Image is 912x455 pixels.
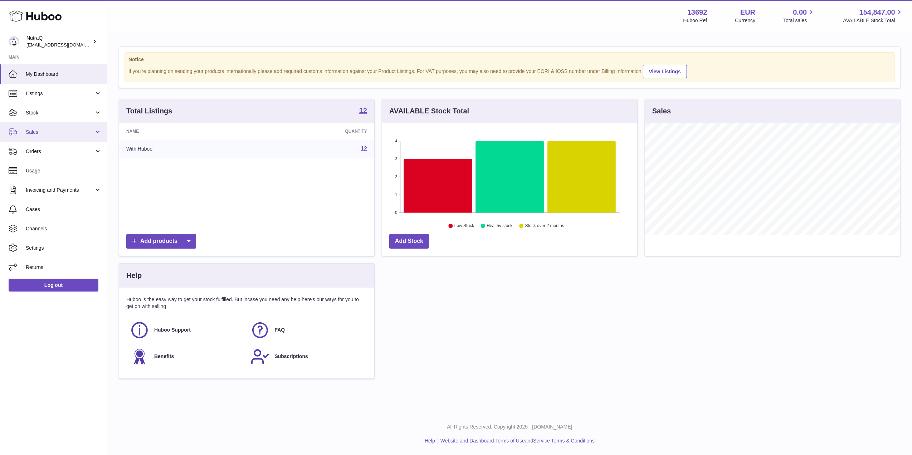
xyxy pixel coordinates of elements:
[26,42,105,48] span: [EMAIL_ADDRESS][DOMAIN_NAME]
[26,225,102,232] span: Channels
[26,148,94,155] span: Orders
[126,296,367,310] p: Huboo is the easy way to get your stock fulfilled. But incase you need any help here's our ways f...
[26,187,94,194] span: Invoicing and Payments
[395,157,397,161] text: 3
[643,65,687,78] a: View Listings
[26,35,91,48] div: NutraQ
[533,438,595,444] a: Service Terms & Conditions
[389,106,469,116] h3: AVAILABLE Stock Total
[361,146,367,152] a: 12
[119,123,254,140] th: Name
[359,107,367,116] a: 12
[525,224,564,229] text: Stock over 2 months
[843,17,903,24] span: AVAILABLE Stock Total
[438,437,595,444] li: and
[275,353,308,360] span: Subscriptions
[740,8,755,17] strong: EUR
[735,17,756,24] div: Currency
[359,107,367,114] strong: 12
[275,327,285,333] span: FAQ
[683,17,707,24] div: Huboo Ref
[395,192,397,197] text: 1
[793,8,807,17] span: 0.00
[487,224,513,229] text: Healthy stock
[395,139,397,143] text: 4
[859,8,895,17] span: 154,847.00
[440,438,525,444] a: Website and Dashboard Terms of Use
[250,347,364,366] a: Subscriptions
[26,167,102,174] span: Usage
[126,106,172,116] h3: Total Listings
[130,321,243,340] a: Huboo Support
[113,424,906,430] p: All Rights Reserved. Copyright 2025 - [DOMAIN_NAME]
[9,36,19,47] img: log@nutraq.com
[26,129,94,136] span: Sales
[130,347,243,366] a: Benefits
[128,64,891,78] div: If you're planning on sending your products internationally please add required customs informati...
[26,90,94,97] span: Listings
[26,109,94,116] span: Stock
[26,245,102,251] span: Settings
[395,210,397,215] text: 0
[250,321,364,340] a: FAQ
[126,271,142,280] h3: Help
[652,106,671,116] h3: Sales
[843,8,903,24] a: 154,847.00 AVAILABLE Stock Total
[425,438,435,444] a: Help
[26,206,102,213] span: Cases
[389,234,429,249] a: Add Stock
[454,224,474,229] text: Low Stock
[154,327,191,333] span: Huboo Support
[119,140,254,158] td: With Huboo
[26,71,102,78] span: My Dashboard
[395,175,397,179] text: 2
[783,8,815,24] a: 0.00 Total sales
[26,264,102,271] span: Returns
[254,123,374,140] th: Quantity
[154,353,174,360] span: Benefits
[783,17,815,24] span: Total sales
[687,8,707,17] strong: 13692
[126,234,196,249] a: Add products
[128,56,891,63] strong: Notice
[9,279,98,292] a: Log out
